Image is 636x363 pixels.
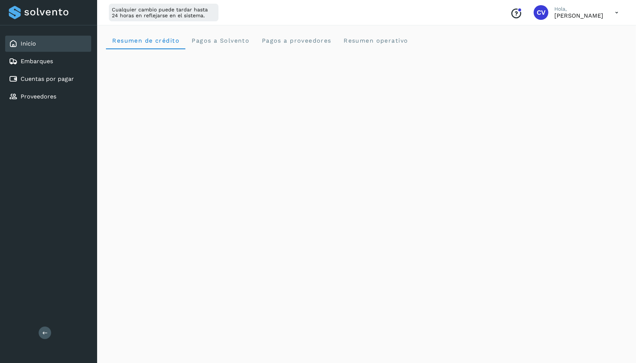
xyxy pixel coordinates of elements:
span: Resumen operativo [343,37,408,44]
div: Proveedores [5,89,91,105]
a: Embarques [21,58,53,65]
p: Conrado Vargas Cabrera [554,12,603,19]
div: Embarques [5,53,91,69]
div: Inicio [5,36,91,52]
a: Cuentas por pagar [21,75,74,82]
span: Resumen de crédito [112,37,180,44]
div: Cualquier cambio puede tardar hasta 24 horas en reflejarse en el sistema. [109,4,218,21]
span: Pagos a Solvento [191,37,249,44]
p: Hola, [554,6,603,12]
span: Pagos a proveedores [261,37,331,44]
a: Inicio [21,40,36,47]
a: Proveedores [21,93,56,100]
div: Cuentas por pagar [5,71,91,87]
